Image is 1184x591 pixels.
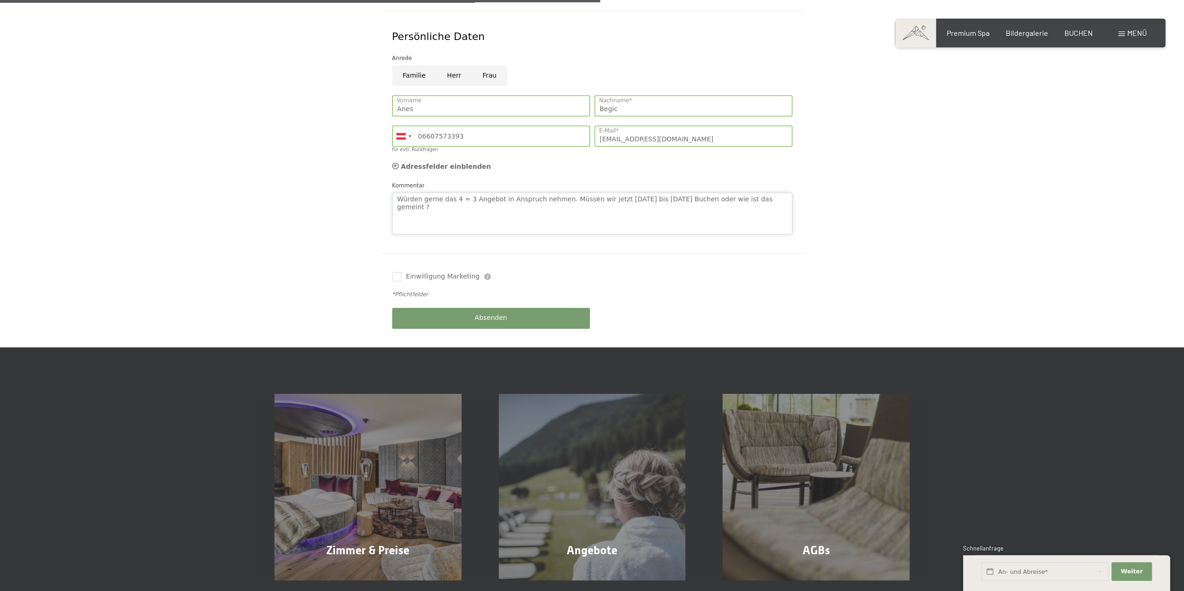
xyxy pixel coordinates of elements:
[946,28,989,37] a: Premium Spa
[567,544,617,557] span: Angebote
[803,544,830,557] span: AGBs
[393,126,414,146] div: Austria (Österreich): +43
[1006,28,1048,37] a: Bildergalerie
[475,313,507,323] span: Absenden
[392,147,438,152] label: für evtl. Rückfragen
[1127,28,1147,37] span: Menü
[256,394,480,581] a: Urlaub in Südtirol im Hotel Schwarzenstein – Anfrage Zimmer & Preise
[1121,567,1143,576] span: Weiter
[963,545,1003,552] span: Schnellanfrage
[480,394,704,581] a: Urlaub in Südtirol im Hotel Schwarzenstein – Anfrage Angebote
[1064,28,1093,37] a: BUCHEN
[401,163,491,170] span: Adressfelder einblenden
[392,291,792,299] div: *Pflichtfelder
[392,308,590,329] button: Absenden
[326,544,409,557] span: Zimmer & Preise
[392,126,590,146] input: 0664 123456
[392,30,792,44] div: Persönliche Daten
[704,394,928,581] a: Urlaub in Südtirol im Hotel Schwarzenstein – Anfrage AGBs
[392,53,792,63] div: Anrede
[406,272,480,281] span: Einwilligung Marketing
[1111,562,1151,581] button: Weiter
